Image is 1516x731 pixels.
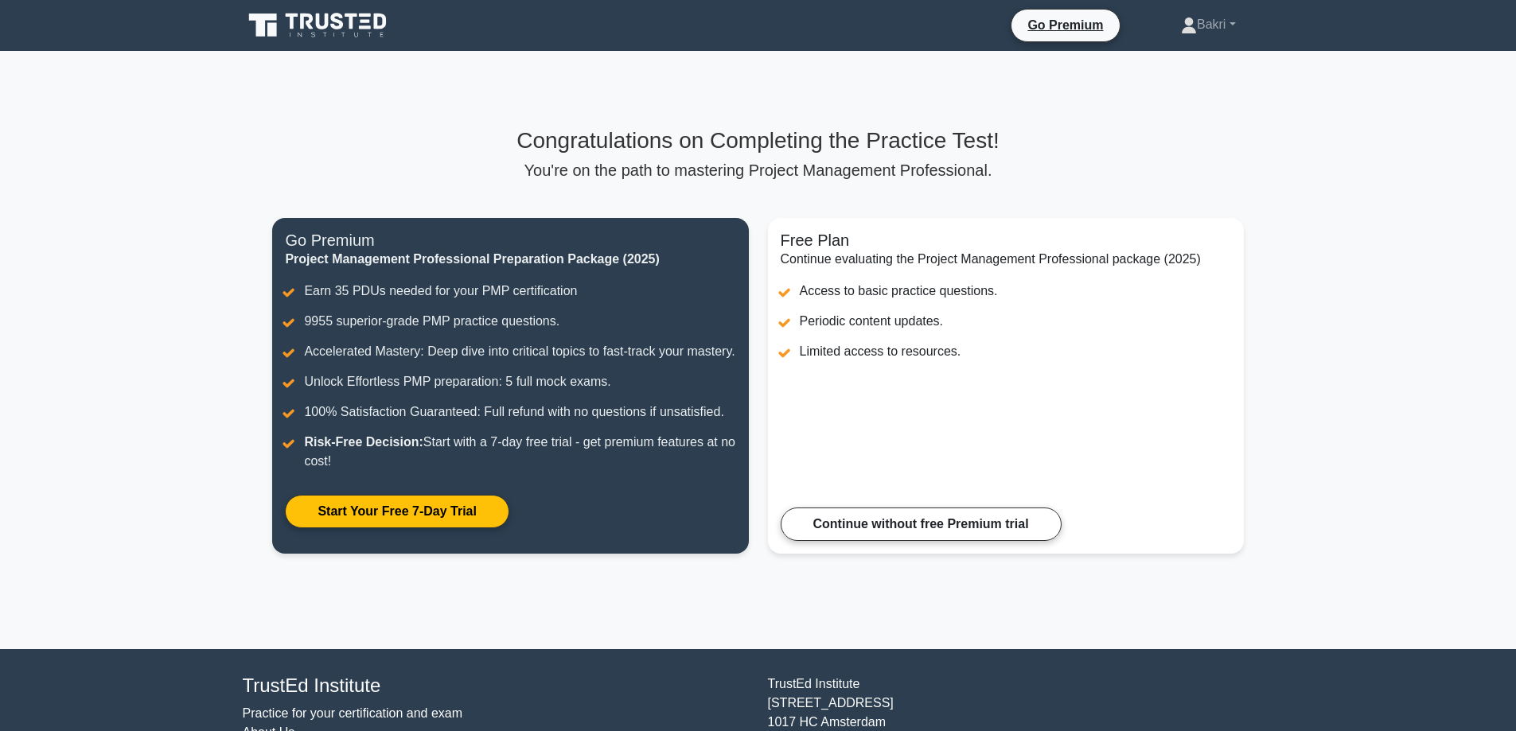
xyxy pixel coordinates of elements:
[243,706,463,720] a: Practice for your certification and exam
[1143,9,1274,41] a: Bakri
[1018,15,1113,35] a: Go Premium
[781,507,1062,541] a: Continue without free Premium trial
[243,675,749,698] h4: TrustEd Institute
[285,495,509,528] a: Start Your Free 7-Day Trial
[272,161,1243,180] p: You're on the path to mastering Project Management Professional.
[272,127,1243,154] h3: Congratulations on Completing the Practice Test!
